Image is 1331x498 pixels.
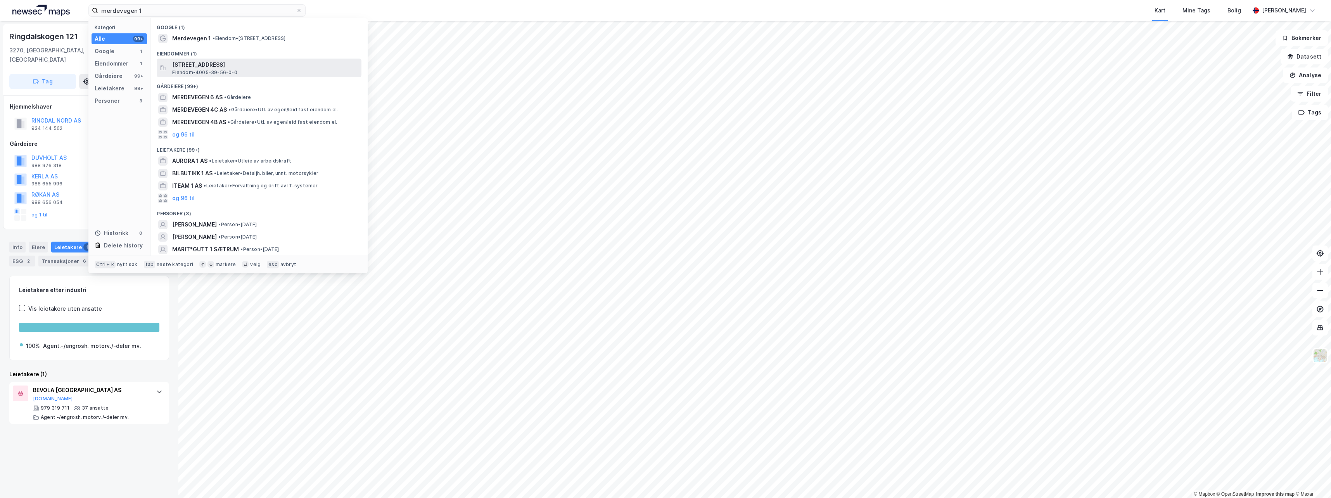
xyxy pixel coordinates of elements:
[95,71,123,81] div: Gårdeiere
[240,246,279,252] span: Person • [DATE]
[9,370,169,379] div: Leietakere (1)
[172,156,207,166] span: AURORA 1 AS
[228,107,338,113] span: Gårdeiere • Utl. av egen/leid fast eiendom el.
[95,84,124,93] div: Leietakere
[214,170,318,176] span: Leietaker • Detaljh. biler, unnt. motorsykler
[10,102,169,111] div: Hjemmelshaver
[172,194,195,203] button: og 96 til
[133,85,144,92] div: 99+
[1292,461,1331,498] div: Kontrollprogram for chat
[224,94,226,100] span: •
[172,69,237,76] span: Eiendom • 4005-39-56-0-0
[31,181,62,187] div: 988 655 996
[150,141,368,155] div: Leietakere (99+)
[51,242,94,252] div: Leietakere
[95,261,116,268] div: Ctrl + k
[150,204,368,218] div: Personer (3)
[9,74,76,89] button: Tag
[1313,348,1328,363] img: Z
[157,261,193,268] div: neste kategori
[24,257,32,265] div: 2
[172,105,227,114] span: MERDEVEGEN 4C AS
[43,341,141,351] div: Agent.-/engrosh. motorv./-deler mv.
[95,34,105,43] div: Alle
[224,94,251,100] span: Gårdeiere
[1292,105,1328,120] button: Tags
[9,46,128,64] div: 3270, [GEOGRAPHIC_DATA], [GEOGRAPHIC_DATA]
[172,232,217,242] span: [PERSON_NAME]
[172,220,217,229] span: [PERSON_NAME]
[82,405,109,411] div: 37 ansatte
[138,61,144,67] div: 1
[1281,49,1328,64] button: Datasett
[104,241,143,250] div: Delete history
[41,405,69,411] div: 979 319 711
[95,96,120,105] div: Personer
[26,341,40,351] div: 100%
[172,181,202,190] span: ITEAM 1 AS
[81,257,88,265] div: 6
[172,93,223,102] span: MERDEVEGEN 6 AS
[117,261,138,268] div: nytt søk
[172,130,195,139] button: og 96 til
[218,234,257,240] span: Person • [DATE]
[1194,491,1215,497] a: Mapbox
[218,234,221,240] span: •
[1155,6,1165,15] div: Kart
[228,119,337,125] span: Gårdeiere • Utl. av egen/leid fast eiendom el.
[33,386,149,395] div: BEVOLA [GEOGRAPHIC_DATA] AS
[204,183,318,189] span: Leietaker • Forvaltning og drift av IT-systemer
[216,261,236,268] div: markere
[83,243,91,251] div: 1
[38,256,92,266] div: Transaksjoner
[9,30,80,43] div: Ringdalskogen 121
[209,158,211,164] span: •
[33,396,73,402] button: [DOMAIN_NAME]
[95,228,128,238] div: Historikk
[98,5,296,16] input: Søk på adresse, matrikkel, gårdeiere, leietakere eller personer
[31,199,63,206] div: 988 656 054
[95,59,128,68] div: Eiendommer
[41,414,129,420] div: Agent.-/engrosh. motorv./-deler mv.
[138,230,144,236] div: 0
[228,107,231,112] span: •
[280,261,296,268] div: avbryt
[1256,491,1295,497] a: Improve this map
[31,125,62,131] div: 934 144 562
[172,245,239,254] span: MARIT*GUTT 1 SÆTRUM
[12,5,70,16] img: logo.a4113a55bc3d86da70a041830d287a7e.svg
[19,285,159,295] div: Leietakere etter industri
[144,261,156,268] div: tab
[1276,30,1328,46] button: Bokmerker
[213,35,285,41] span: Eiendom • [STREET_ADDRESS]
[172,60,358,69] span: [STREET_ADDRESS]
[204,183,206,188] span: •
[1217,491,1254,497] a: OpenStreetMap
[138,48,144,54] div: 1
[1227,6,1241,15] div: Bolig
[214,170,216,176] span: •
[150,18,368,32] div: Google (1)
[95,24,147,30] div: Kategori
[1283,67,1328,83] button: Analyse
[218,221,221,227] span: •
[209,158,291,164] span: Leietaker • Utleie av arbeidskraft
[133,36,144,42] div: 99+
[240,246,243,252] span: •
[150,45,368,59] div: Eiendommer (1)
[250,261,261,268] div: velg
[133,73,144,79] div: 99+
[9,256,35,266] div: ESG
[172,118,226,127] span: MERDEVEGEN 4B AS
[10,139,169,149] div: Gårdeiere
[138,98,144,104] div: 3
[29,242,48,252] div: Eiere
[1292,461,1331,498] iframe: Chat Widget
[172,34,211,43] span: Merdevegen 1
[95,47,114,56] div: Google
[228,119,230,125] span: •
[31,163,62,169] div: 988 976 318
[1291,86,1328,102] button: Filter
[172,169,213,178] span: BILBUTIKK 1 AS
[28,304,102,313] div: Vis leietakere uten ansatte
